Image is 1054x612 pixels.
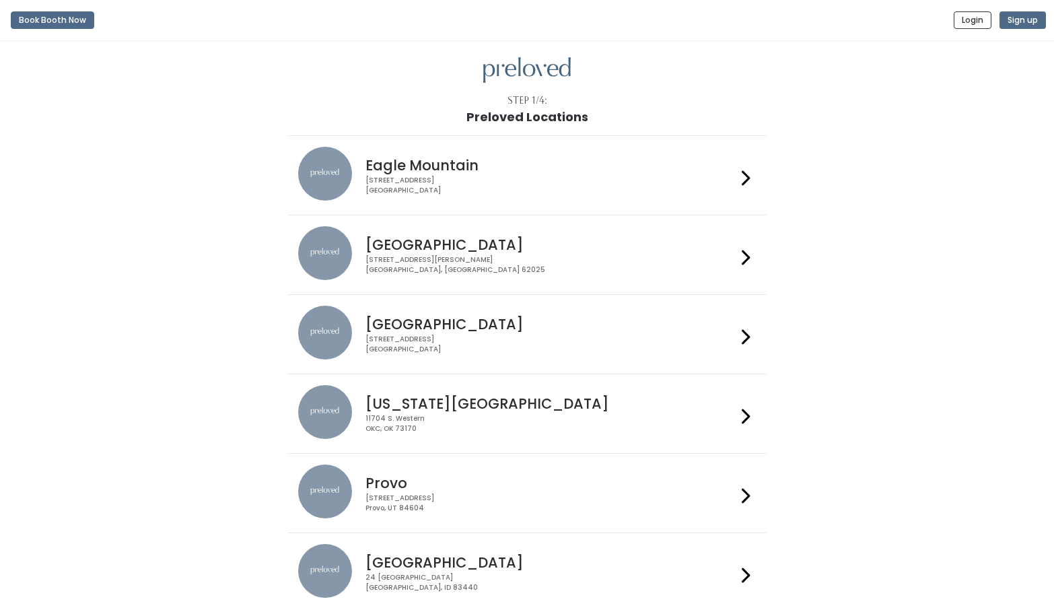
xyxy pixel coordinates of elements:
h4: [GEOGRAPHIC_DATA] [365,555,736,570]
div: [STREET_ADDRESS] Provo, UT 84604 [365,494,736,513]
a: preloved location [US_STATE][GEOGRAPHIC_DATA] 11704 S. WesternOKC, OK 73170 [298,385,755,442]
div: Step 1/4: [507,94,547,108]
a: preloved location [GEOGRAPHIC_DATA] 24 [GEOGRAPHIC_DATA][GEOGRAPHIC_DATA], ID 83440 [298,544,755,601]
button: Sign up [999,11,1046,29]
img: preloved location [298,306,352,360]
img: preloved location [298,544,352,598]
h4: [GEOGRAPHIC_DATA] [365,237,736,252]
button: Book Booth Now [11,11,94,29]
img: preloved location [298,226,352,280]
img: preloved logo [483,57,571,83]
div: [STREET_ADDRESS] [GEOGRAPHIC_DATA] [365,335,736,354]
h4: Provo [365,475,736,491]
a: preloved location Eagle Mountain [STREET_ADDRESS][GEOGRAPHIC_DATA] [298,147,755,204]
div: [STREET_ADDRESS] [GEOGRAPHIC_DATA] [365,176,736,195]
a: Book Booth Now [11,5,94,35]
a: preloved location [GEOGRAPHIC_DATA] [STREET_ADDRESS][GEOGRAPHIC_DATA] [298,306,755,363]
div: 11704 S. Western OKC, OK 73170 [365,414,736,434]
img: preloved location [298,385,352,439]
h1: Preloved Locations [466,110,588,124]
img: preloved location [298,465,352,518]
div: 24 [GEOGRAPHIC_DATA] [GEOGRAPHIC_DATA], ID 83440 [365,573,736,592]
a: preloved location Provo [STREET_ADDRESS]Provo, UT 84604 [298,465,755,522]
h4: Eagle Mountain [365,158,736,173]
h4: [GEOGRAPHIC_DATA] [365,316,736,332]
a: preloved location [GEOGRAPHIC_DATA] [STREET_ADDRESS][PERSON_NAME][GEOGRAPHIC_DATA], [GEOGRAPHIC_D... [298,226,755,283]
button: Login [954,11,991,29]
div: [STREET_ADDRESS][PERSON_NAME] [GEOGRAPHIC_DATA], [GEOGRAPHIC_DATA] 62025 [365,255,736,275]
img: preloved location [298,147,352,201]
h4: [US_STATE][GEOGRAPHIC_DATA] [365,396,736,411]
